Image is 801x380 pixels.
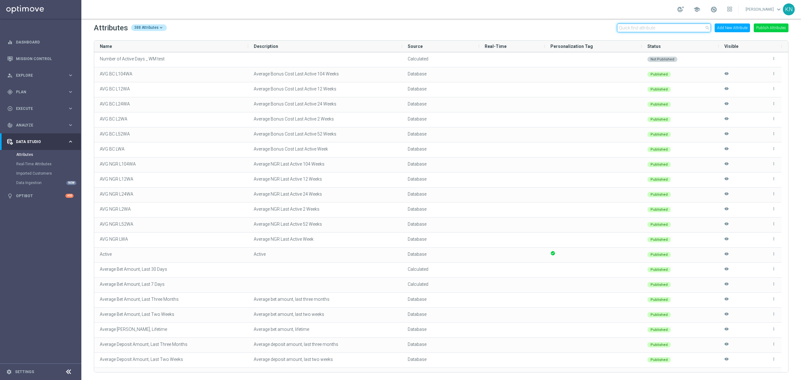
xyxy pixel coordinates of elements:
div: Type [408,248,473,260]
a: Data Ingestion [16,180,65,185]
div: Type [408,98,473,110]
span: Personalization Tag [550,44,593,49]
div: Execute [7,106,68,111]
span: Database [408,71,426,76]
i: gps_fixed [7,89,13,95]
span: AVG BC L24WA [100,101,130,106]
i: more_vert [772,146,776,151]
span: Active [254,252,266,257]
span: Database [408,252,426,257]
div: Type [408,128,473,140]
span: check_circle [550,251,555,256]
span: AVG BC L104WA [100,71,132,76]
i: lightbulb [7,193,13,199]
a: [PERSON_NAME]keyboard_arrow_down [745,5,783,14]
span: Source [408,44,423,49]
i: track_changes [7,122,13,128]
div: Type [408,203,473,215]
div: Type [408,278,473,290]
i: person_search [7,73,13,78]
span: school [693,6,700,13]
button: Data Studio keyboard_arrow_right [7,139,74,144]
i: Hide attribute [724,252,729,262]
i: settings [6,369,12,375]
div: Type [408,263,473,275]
span: Database [408,207,426,212]
a: Mission Control [16,50,74,67]
div: Published [647,312,671,317]
div: Type [408,218,473,230]
i: Hide attribute [724,86,729,97]
span: Analyze [16,123,68,127]
span: Active [100,252,112,257]
span: Data Studio [16,140,68,144]
i: Hide attribute [724,71,729,82]
span: Explore [16,74,68,77]
div: Dashboard [7,34,74,50]
div: Type [408,53,473,65]
i: Hide attribute [724,357,729,367]
div: Type [408,308,473,321]
span: Database [408,342,426,347]
i: Hide attribute [724,222,729,232]
span: Average Deposit Amount, lifetime [100,372,165,377]
div: Type [408,188,473,200]
span: AVG NGR LWA [100,237,128,242]
div: Type [408,143,473,155]
div: Published [647,147,671,152]
i: more_vert [772,297,776,301]
div: Published [647,282,671,287]
i: Hide attribute [724,177,729,187]
span: Average Bonus Cost Last Active Week [254,146,328,151]
i: more_vert [772,342,776,346]
i: Hide attribute [724,282,729,292]
button: person_search Explore keyboard_arrow_right [7,73,74,78]
span: AVG BC L12WA [100,86,130,91]
i: Hide attribute [724,297,729,307]
div: Imported Customers [16,169,81,178]
span: Database [408,222,426,227]
div: Type [408,173,473,185]
span: AVG BC L2WA [100,116,127,121]
div: Type [408,83,473,95]
span: Database [408,372,426,377]
div: Published [647,207,671,212]
span: Status [647,44,661,49]
h2: Attributes [94,23,128,33]
i: more_vert [772,86,776,91]
div: Type [408,158,473,170]
span: Average NGR Last Active Week [254,237,314,242]
i: Hide attribute [724,342,729,352]
div: Published [647,297,671,302]
i: Hide attribute [724,146,729,157]
span: Average bet amount, last three months [254,297,329,302]
i: more_vert [772,237,776,241]
span: Average Deposit Amount, Last Three Months [100,342,187,347]
div: Attributes [16,150,81,159]
span: Database [408,297,426,302]
i: more_vert [772,207,776,211]
span: AVG NGR L52WA [100,222,133,227]
div: Type [408,233,473,245]
span: AVG NGR L104WA [100,162,136,167]
i: keyboard_arrow_right [68,105,74,111]
button: gps_fixed Plan keyboard_arrow_right [7,90,74,95]
span: Average Deposit Amount, Last Two Weeks [100,357,183,362]
a: Attributes [16,152,65,157]
div: Published [647,87,671,92]
i: Hide attribute [724,101,729,112]
i: keyboard_arrow_right [68,139,74,145]
i: more_vert [772,327,776,331]
span: keyboard_arrow_down [775,6,782,13]
span: Database [408,116,426,121]
span: Average Bet Amount, Last 30 Days [100,267,167,272]
div: equalizer Dashboard [7,40,74,45]
i: more_vert [772,162,776,166]
button: track_changes Analyze keyboard_arrow_right [7,123,74,128]
div: Real-Time Attributes [16,159,81,169]
div: Type [408,338,473,351]
i: Hide attribute [724,162,729,172]
span: Average deposit amount, last two weeks [254,357,333,362]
